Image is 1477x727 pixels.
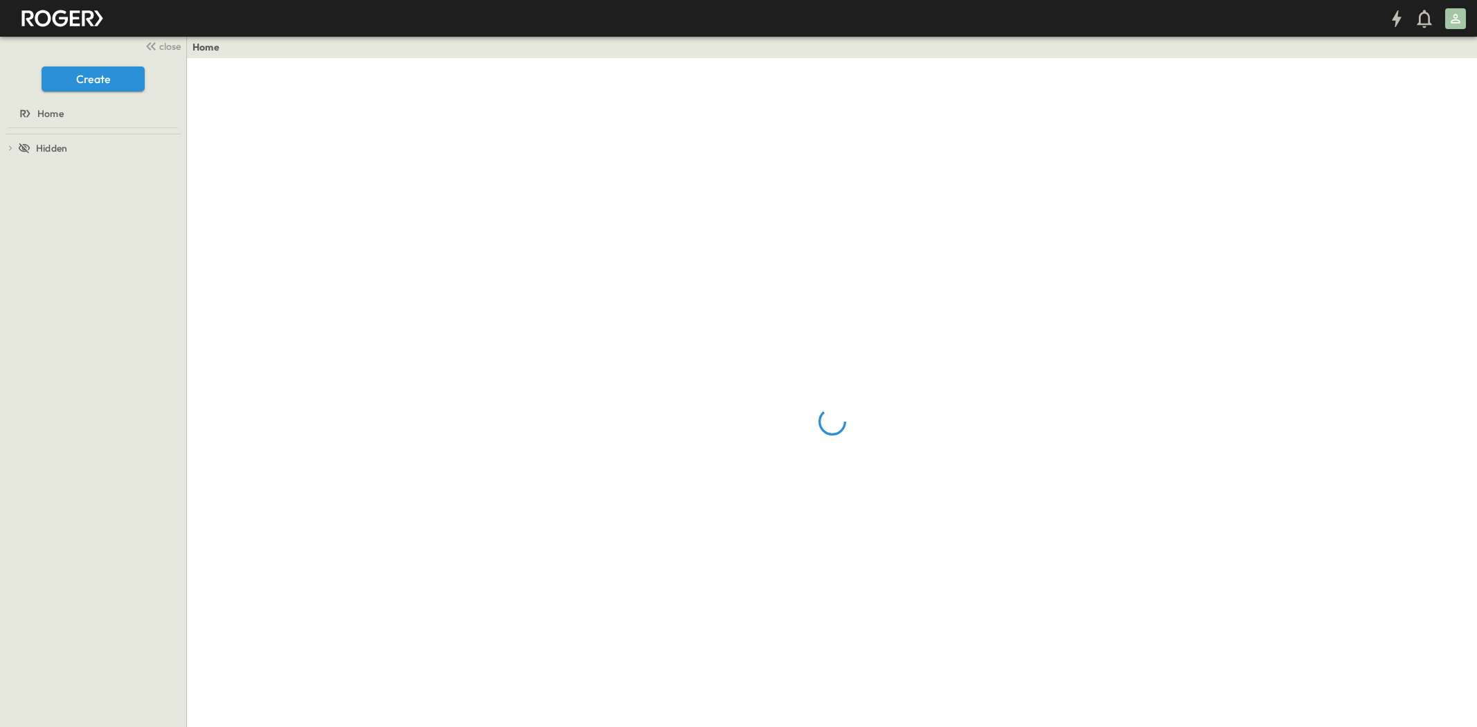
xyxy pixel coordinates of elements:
span: Hidden [36,141,67,155]
button: close [139,36,183,55]
span: close [159,39,181,53]
a: Home [3,104,181,123]
span: Home [37,107,64,120]
button: Create [42,66,145,91]
a: Home [193,40,220,54]
nav: breadcrumbs [193,40,228,54]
